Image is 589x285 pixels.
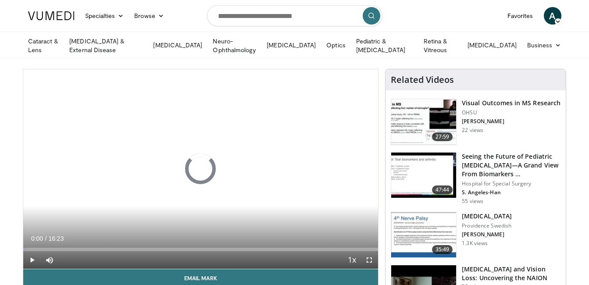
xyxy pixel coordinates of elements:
[48,235,64,242] span: 16:23
[432,132,453,141] span: 27:59
[391,152,560,205] a: 47:44 Seeing the Future of Pediatric [MEDICAL_DATA]—A Grand View From Biomarkers … Hospital for S...
[391,75,454,85] h4: Related Videos
[351,37,418,54] a: Pediatric & [MEDICAL_DATA]
[462,231,512,238] p: [PERSON_NAME]
[462,109,560,116] p: OHSU
[462,99,560,107] h3: Visual Outcomes in MS Research
[462,127,483,134] p: 22 views
[28,11,75,20] img: VuMedi Logo
[23,251,41,269] button: Play
[41,251,58,269] button: Mute
[462,222,512,229] p: Providence Swedish
[462,240,488,247] p: 1.3K views
[462,189,560,196] p: S. Angeles-Han
[207,5,382,26] input: Search topics, interventions
[418,37,462,54] a: Retina & Vitreous
[23,248,378,251] div: Progress Bar
[343,251,361,269] button: Playback Rate
[207,37,261,54] a: Neuro-Ophthalmology
[462,152,560,178] h3: Seeing the Future of Pediatric [MEDICAL_DATA]—A Grand View From Biomarkers …
[391,153,456,198] img: 8bf4808e-e96d-43cd-94d4-0ddedbdf9139.150x105_q85_crop-smart_upscale.jpg
[391,99,456,145] img: 5551c131-998d-48a4-88a3-c1a843233b9f.150x105_q85_crop-smart_upscale.jpg
[64,37,148,54] a: [MEDICAL_DATA] & External Disease
[391,99,560,145] a: 27:59 Visual Outcomes in MS Research OHSU [PERSON_NAME] 22 views
[23,37,64,54] a: Cataract & Lens
[391,212,560,258] a: 35:49 [MEDICAL_DATA] Providence Swedish [PERSON_NAME] 1.3K views
[544,7,561,25] a: A
[391,212,456,258] img: 0e5b09ff-ab95-416c-aeae-f68bcf47d7bd.150x105_q85_crop-smart_upscale.jpg
[432,185,453,194] span: 47:44
[261,36,321,54] a: [MEDICAL_DATA]
[45,235,47,242] span: /
[462,198,483,205] p: 55 views
[148,36,207,54] a: [MEDICAL_DATA]
[23,69,378,269] video-js: Video Player
[31,235,43,242] span: 0:00
[502,7,539,25] a: Favorites
[361,251,378,269] button: Fullscreen
[462,212,512,221] h3: [MEDICAL_DATA]
[129,7,169,25] a: Browse
[522,36,567,54] a: Business
[462,118,560,125] p: [PERSON_NAME]
[462,36,522,54] a: [MEDICAL_DATA]
[462,180,560,187] p: Hospital for Special Surgery
[80,7,129,25] a: Specialties
[321,36,350,54] a: Optics
[432,245,453,254] span: 35:49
